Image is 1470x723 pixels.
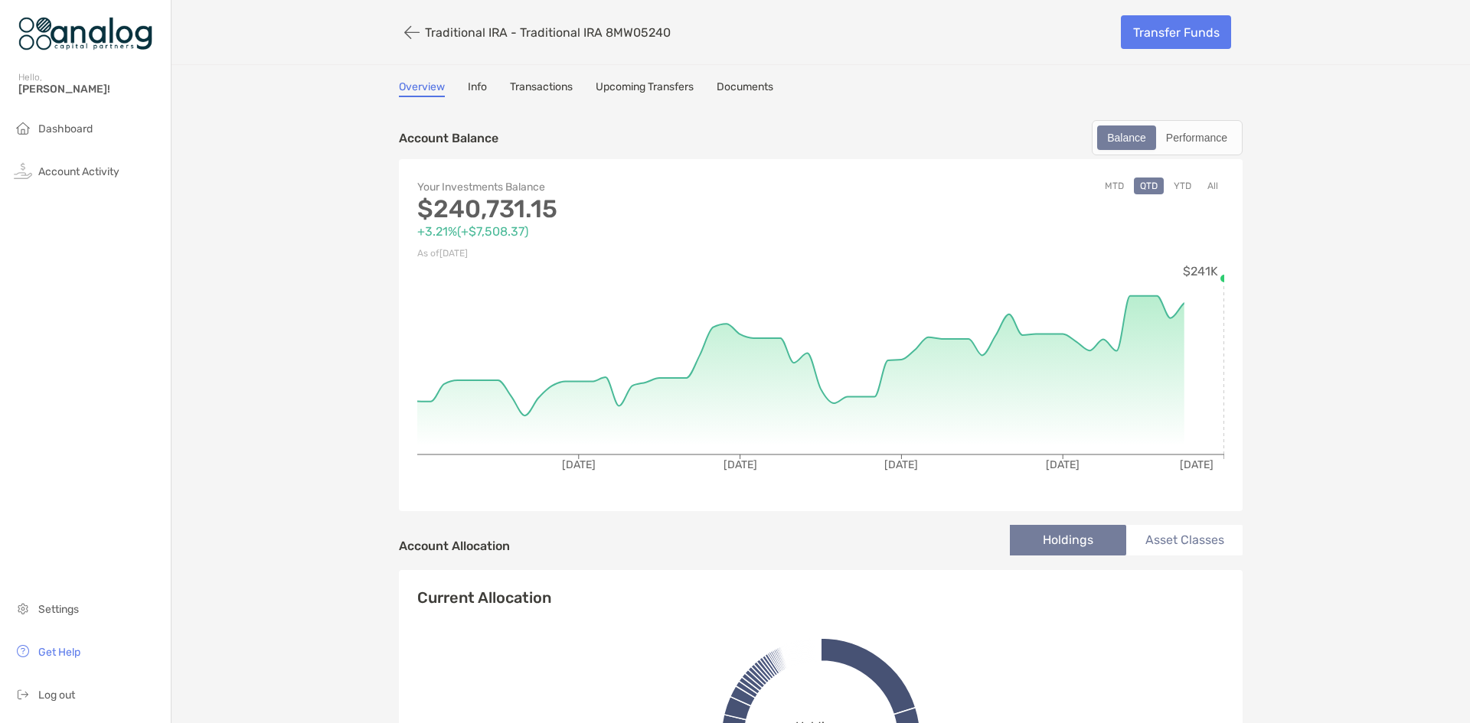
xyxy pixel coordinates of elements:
[14,642,32,660] img: get-help icon
[417,244,821,263] p: As of [DATE]
[1092,120,1243,155] div: segmented control
[1168,177,1197,194] button: YTD
[417,222,821,241] p: +3.21% ( +$7,508.37 )
[417,200,821,219] p: $240,731.15
[38,646,80,659] span: Get Help
[724,458,757,471] tspan: [DATE]
[14,161,32,180] img: activity icon
[1099,177,1130,194] button: MTD
[18,83,162,96] span: [PERSON_NAME]!
[14,599,32,617] img: settings icon
[1201,177,1224,194] button: All
[510,80,573,97] a: Transactions
[14,685,32,703] img: logout icon
[1046,458,1080,471] tspan: [DATE]
[1121,15,1231,49] a: Transfer Funds
[1183,264,1218,278] tspan: $241K
[14,119,32,137] img: household icon
[38,165,119,178] span: Account Activity
[38,603,79,616] span: Settings
[1126,525,1243,555] li: Asset Classes
[1099,127,1155,148] div: Balance
[596,80,694,97] a: Upcoming Transfers
[1180,458,1214,471] tspan: [DATE]
[425,25,671,40] p: Traditional IRA - Traditional IRA 8MW05240
[417,177,821,197] p: Your Investments Balance
[562,458,596,471] tspan: [DATE]
[1010,525,1126,555] li: Holdings
[417,588,551,607] h4: Current Allocation
[717,80,773,97] a: Documents
[38,689,75,702] span: Log out
[399,539,510,553] h4: Account Allocation
[1134,177,1164,194] button: QTD
[38,122,93,135] span: Dashboard
[399,129,498,148] p: Account Balance
[399,80,445,97] a: Overview
[884,458,918,471] tspan: [DATE]
[468,80,487,97] a: Info
[18,6,152,61] img: Zoe Logo
[1158,127,1236,148] div: Performance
